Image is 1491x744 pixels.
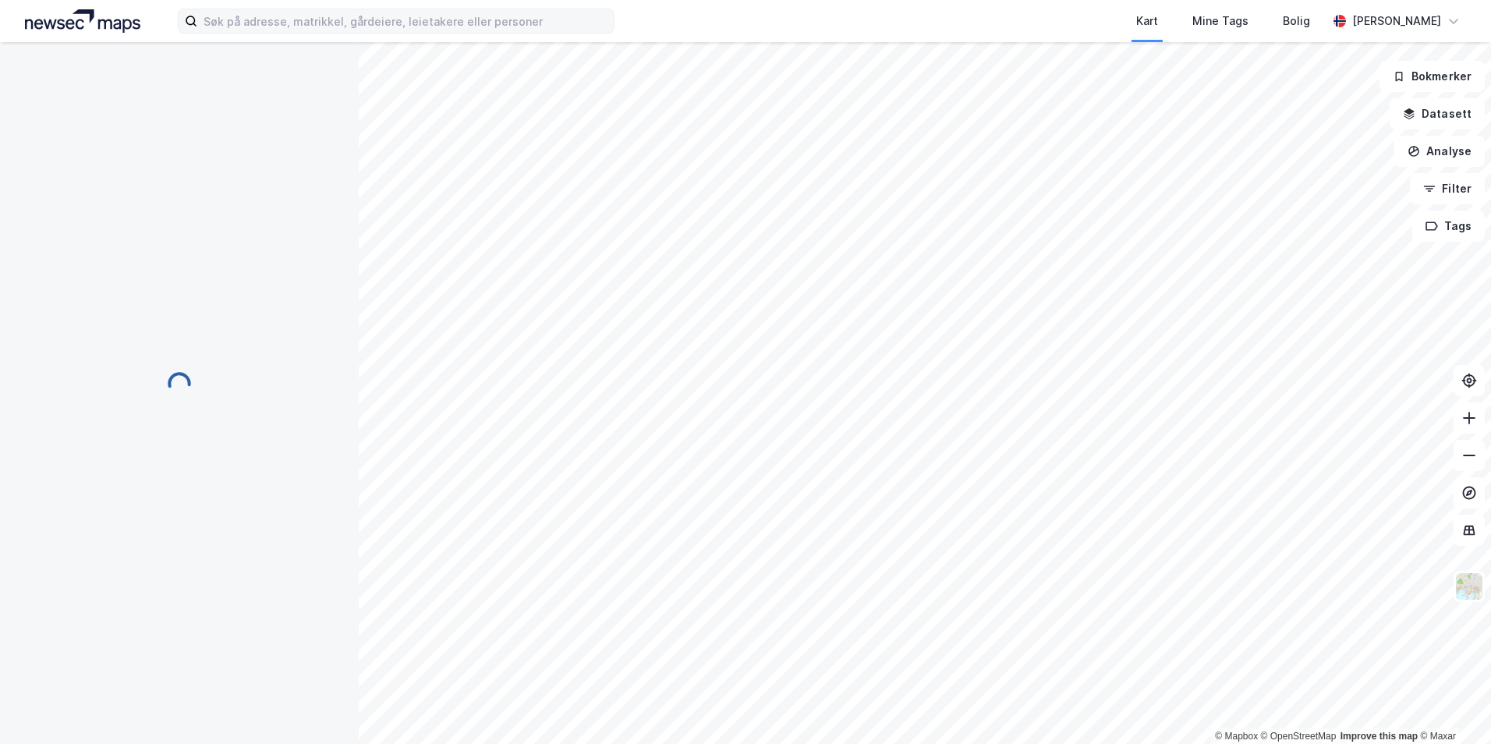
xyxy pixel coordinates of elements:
[1412,211,1485,242] button: Tags
[1215,731,1258,742] a: Mapbox
[1192,12,1248,30] div: Mine Tags
[1340,731,1418,742] a: Improve this map
[1379,61,1485,92] button: Bokmerker
[167,371,192,396] img: spinner.a6d8c91a73a9ac5275cf975e30b51cfb.svg
[1454,572,1484,601] img: Z
[1413,669,1491,744] iframe: Chat Widget
[197,9,614,33] input: Søk på adresse, matrikkel, gårdeiere, leietakere eller personer
[1136,12,1158,30] div: Kart
[25,9,140,33] img: logo.a4113a55bc3d86da70a041830d287a7e.svg
[1390,98,1485,129] button: Datasett
[1394,136,1485,167] button: Analyse
[1352,12,1441,30] div: [PERSON_NAME]
[1410,173,1485,204] button: Filter
[1283,12,1310,30] div: Bolig
[1261,731,1337,742] a: OpenStreetMap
